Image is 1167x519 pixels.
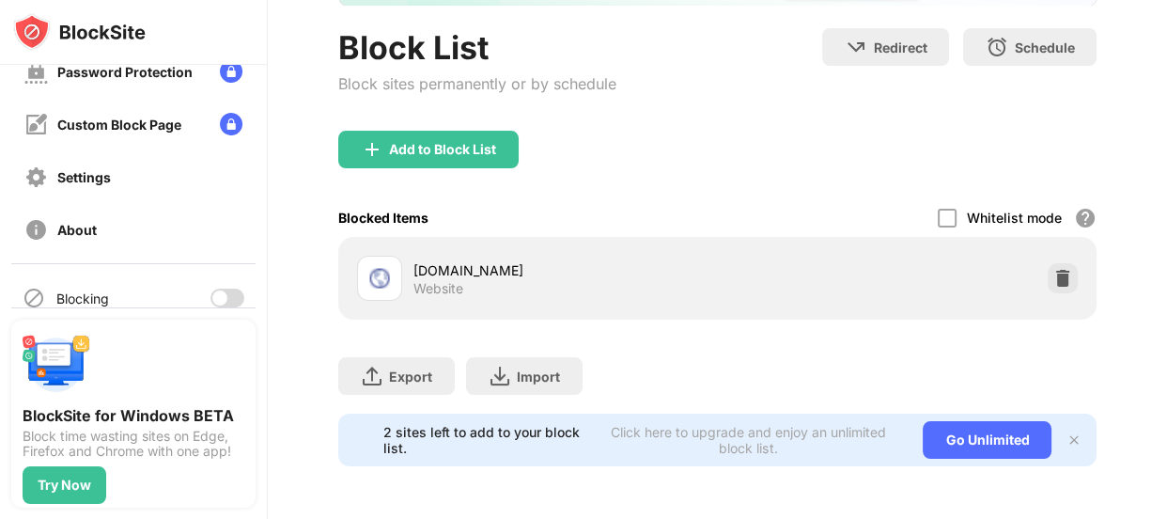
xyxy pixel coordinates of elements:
div: Schedule [1014,39,1074,55]
img: logo-blocksite.svg [13,13,146,51]
div: Website [413,280,463,297]
div: Redirect [873,39,926,55]
div: Block sites permanently or by schedule [338,74,616,93]
div: 2 sites left to add to your block list. [383,424,585,456]
div: BlockSite for Windows BETA [23,406,244,425]
img: password-protection-off.svg [24,60,48,84]
div: Whitelist mode [966,210,1061,226]
div: Block List [338,28,616,67]
img: push-desktop.svg [23,331,90,399]
div: Go Unlimited [923,421,1051,459]
div: Click here to upgrade and enjoy an unlimited block list. [596,424,900,456]
div: Add to Block List [389,142,496,157]
img: lock-menu.svg [220,113,242,135]
div: Password Protection [57,64,193,80]
img: blocking-icon.svg [23,287,45,309]
div: About [57,222,97,238]
div: Settings [57,169,111,185]
img: customize-block-page-off.svg [24,113,48,136]
div: Custom Block Page [57,117,181,133]
div: Import [517,369,560,385]
img: favicons [368,267,391,290]
div: Blocking [56,291,109,307]
img: settings-off.svg [24,165,48,189]
div: Try Now [38,478,91,493]
img: lock-menu.svg [220,60,242,83]
img: about-off.svg [24,218,48,242]
div: Export [389,369,432,385]
div: [DOMAIN_NAME] [413,260,718,280]
img: x-button.svg [1066,432,1081,448]
div: Block time wasting sites on Edge, Firefox and Chrome with one app! [23,429,244,459]
div: Blocked Items [338,210,428,226]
